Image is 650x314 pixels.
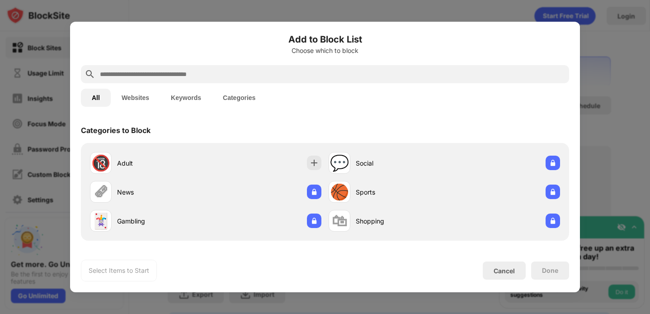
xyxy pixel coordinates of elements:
div: Choose which to block [81,47,569,54]
div: 🃏 [91,212,110,230]
div: 💬 [330,154,349,172]
div: Shopping [356,216,444,226]
div: Cancel [494,267,515,275]
div: 🛍 [332,212,347,230]
div: 🏀 [330,183,349,201]
button: Websites [111,89,160,107]
div: Sports [356,187,444,197]
div: Gambling [117,216,206,226]
div: Categories to Block [81,126,151,135]
div: News [117,187,206,197]
button: Categories [212,89,266,107]
h6: Add to Block List [81,33,569,46]
div: 🔞 [91,154,110,172]
img: search.svg [85,69,95,80]
div: 🗞 [93,183,108,201]
div: Select Items to Start [89,266,149,275]
div: Social [356,158,444,168]
div: Done [542,267,558,274]
button: Keywords [160,89,212,107]
div: Adult [117,158,206,168]
button: All [81,89,111,107]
